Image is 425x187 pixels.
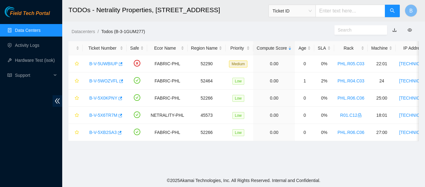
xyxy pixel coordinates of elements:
[10,11,50,17] span: Field Tech Portal
[62,174,425,187] footer: © 2025 Akamai Technologies, Inc. All Rights Reserved. Internal and Confidential.
[147,72,188,90] td: FABRIC-PHL
[72,110,79,120] button: star
[253,90,295,107] td: 0.00
[134,94,140,101] span: check-circle
[15,58,55,63] a: Hardware Test (isok)
[134,77,140,84] span: check-circle
[15,43,40,48] a: Activity Logs
[89,113,117,118] a: B-V-5X6TR7M
[388,25,401,35] button: download
[232,95,244,102] span: Low
[314,107,334,124] td: 0%
[253,72,295,90] td: 0.00
[392,27,397,32] a: download
[5,11,50,19] a: Akamai TechnologiesField Tech Portal
[405,4,417,17] button: B
[314,90,334,107] td: 0%
[338,130,364,135] a: PHL.R06.C06
[188,90,226,107] td: 52266
[53,95,62,107] span: double-left
[340,113,362,118] a: R01.C12lock
[72,93,79,103] button: star
[5,6,31,17] img: Akamai Technologies
[253,107,295,124] td: 0.00
[368,72,396,90] td: 24
[101,29,145,34] a: Todos (B-3-1GUM277)
[338,96,364,101] a: PHL.R06.C06
[295,55,314,72] td: 0
[134,111,140,118] span: check-circle
[72,76,79,86] button: star
[75,96,79,101] span: star
[315,5,385,17] input: Enter text here...
[232,78,244,85] span: Low
[368,124,396,141] td: 27:00
[253,55,295,72] td: 0.00
[89,78,118,83] a: B-V-5WOZVFL
[15,69,52,81] span: Support
[295,107,314,124] td: 0
[147,55,188,72] td: FABRIC-PHL
[232,129,244,136] span: Low
[75,113,79,118] span: star
[147,107,188,124] td: NETRALITY-PHL
[72,59,79,69] button: star
[314,124,334,141] td: 0%
[368,55,396,72] td: 22:01
[357,113,362,117] span: lock
[72,127,79,137] button: star
[338,78,364,83] a: PHL.R04.C03
[338,27,379,33] input: Search
[295,72,314,90] td: 1
[147,124,188,141] td: FABRIC-PHL
[97,29,99,34] span: /
[188,72,226,90] td: 52464
[188,107,226,124] td: 45573
[390,8,395,14] span: search
[75,79,79,84] span: star
[314,55,334,72] td: 0%
[188,124,226,141] td: 52266
[75,62,79,66] span: star
[134,60,140,66] span: close-circle
[409,7,413,15] span: B
[89,96,117,101] a: B-V-5X0KPNY
[385,5,400,17] button: search
[89,61,118,66] a: B-V-5UWBIUP
[72,29,95,34] a: Datacenters
[188,55,226,72] td: 52290
[273,6,312,16] span: Ticket ID
[314,72,334,90] td: 2%
[147,90,188,107] td: FABRIC-PHL
[134,129,140,135] span: check-circle
[15,28,40,33] a: Data Centers
[232,112,244,119] span: Low
[229,61,247,67] span: Medium
[253,124,295,141] td: 0.00
[89,130,117,135] a: B-V-5XB2SA3
[338,61,364,66] a: PHL.R05.C03
[295,124,314,141] td: 0
[368,107,396,124] td: 18:01
[75,130,79,135] span: star
[408,28,412,32] span: eye
[7,73,12,77] span: read
[368,90,396,107] td: 25:00
[295,90,314,107] td: 0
